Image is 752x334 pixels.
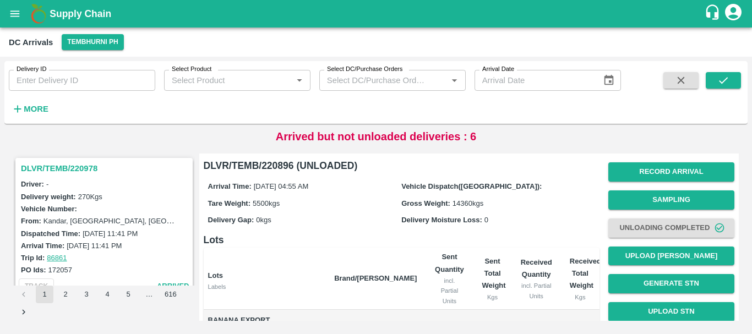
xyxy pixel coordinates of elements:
[67,242,122,250] label: [DATE] 11:41 PM
[172,65,211,74] label: Select Product
[453,199,483,207] span: 14360 kgs
[327,65,402,74] label: Select DC/Purchase Orders
[608,190,734,210] button: Sampling
[21,266,46,274] label: PO Ids:
[78,193,102,201] label: 270 Kgs
[78,286,95,303] button: Go to page 3
[208,199,251,207] label: Tare Weight:
[62,34,123,50] button: Select DC
[9,100,51,118] button: More
[57,286,74,303] button: Go to page 2
[21,217,41,225] label: From:
[50,6,704,21] a: Supply Chain
[253,199,280,207] span: 5500 kgs
[21,205,77,213] label: Vehicle Number:
[204,158,600,173] h6: DLVR/TEMB/220896 (UNLOADED)
[48,266,72,274] label: 172057
[484,216,488,224] span: 0
[570,257,601,290] b: Received Total Weight
[9,35,53,50] div: DC Arrivals
[17,65,46,74] label: Delivery ID
[521,258,552,278] b: Received Quantity
[334,274,417,282] b: Brand/[PERSON_NAME]
[167,73,289,87] input: Select Product
[21,161,190,176] h3: DLVR/TEMB/220978
[475,70,595,91] input: Arrival Date
[43,216,380,225] label: Kandar, [GEOGRAPHIC_DATA], [GEOGRAPHIC_DATA], [GEOGRAPHIC_DATA], [GEOGRAPHIC_DATA]
[254,182,308,190] span: [DATE] 04:55 AM
[46,180,48,188] span: -
[401,182,542,190] label: Vehicle Dispatch([GEOGRAPHIC_DATA]):
[208,182,252,190] label: Arrival Time:
[608,218,734,238] button: Unloading Completed
[401,216,482,224] label: Delivery Moisture Loss:
[276,128,477,145] p: Arrived but not unloaded deliveries : 6
[21,229,80,238] label: Dispatched Time:
[2,1,28,26] button: open drawer
[36,286,53,303] button: page 1
[570,292,591,302] div: Kgs
[83,229,138,238] label: [DATE] 11:41 PM
[28,3,50,25] img: logo
[434,276,464,306] div: incl. Partial Units
[161,286,180,303] button: Go to page 616
[608,247,734,266] button: Upload [PERSON_NAME]
[598,70,619,91] button: Choose date
[323,73,430,87] input: Select DC/Purchase Orders
[704,4,723,24] div: customer-support
[401,199,450,207] label: Gross Weight:
[204,232,600,248] h6: Lots
[435,253,464,273] b: Sent Quantity
[292,73,307,87] button: Open
[482,257,506,290] b: Sent Total Weight
[9,70,155,91] input: Enter Delivery ID
[157,280,189,293] span: arrived
[208,282,326,292] div: Labels
[447,73,461,87] button: Open
[21,193,76,201] label: Delivery weight:
[208,216,254,224] label: Delivery Gap:
[47,254,67,262] a: 86861
[24,105,48,113] strong: More
[208,314,326,327] span: Banana Export
[15,303,32,321] button: Go to next page
[208,271,223,280] b: Lots
[521,281,552,301] div: incl. Partial Units
[99,286,116,303] button: Go to page 4
[608,162,734,182] button: Record Arrival
[723,2,743,25] div: account of current user
[119,286,137,303] button: Go to page 5
[21,180,44,188] label: Driver:
[482,65,514,74] label: Arrival Date
[21,242,64,250] label: Arrival Time:
[21,254,45,262] label: Trip Id:
[13,286,195,321] nav: pagination navigation
[482,292,503,302] div: Kgs
[140,289,158,300] div: …
[608,302,734,321] button: Upload STN
[608,274,734,293] button: Generate STN
[256,216,271,224] span: 0 kgs
[50,8,111,19] b: Supply Chain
